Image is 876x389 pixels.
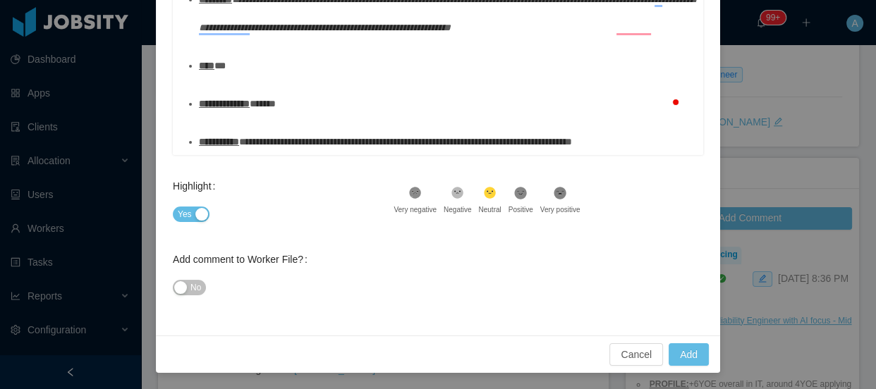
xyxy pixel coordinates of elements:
[540,204,580,215] div: Very positive
[178,207,192,221] span: Yes
[609,343,663,366] button: Cancel
[669,343,709,366] button: Add
[394,204,437,215] div: Very negative
[190,280,201,295] span: No
[478,204,501,215] div: Neutral
[173,254,313,265] label: Add comment to Worker File?
[173,206,209,222] button: Highlight
[173,180,221,192] label: Highlight
[509,204,533,215] div: Positive
[173,280,206,295] button: Add comment to Worker File?
[444,204,471,215] div: Negative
